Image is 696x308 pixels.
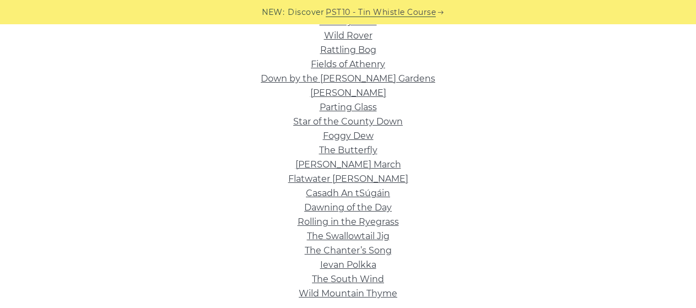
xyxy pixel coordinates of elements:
[304,202,392,213] a: Dawning of the Day
[326,6,436,19] a: PST10 - Tin Whistle Course
[305,245,392,256] a: The Chanter’s Song
[320,45,376,55] a: Rattling Bog
[311,59,385,69] a: Fields of Athenry
[288,6,324,19] span: Discover
[288,174,408,184] a: Flatwater [PERSON_NAME]
[320,102,377,112] a: Parting Glass
[319,145,377,155] a: The Butterfly
[307,231,390,241] a: The Swallowtail Jig
[261,73,435,84] a: Down by the [PERSON_NAME] Gardens
[312,274,384,284] a: The South Wind
[323,131,374,141] a: Foggy Dew
[324,30,372,41] a: Wild Rover
[293,116,403,127] a: Star of the County Down
[299,288,397,299] a: Wild Mountain Thyme
[310,88,386,98] a: [PERSON_NAME]
[298,217,399,227] a: Rolling in the Ryegrass
[306,188,390,198] a: Casadh An tSúgáin
[320,260,376,270] a: Ievan Polkka
[295,159,401,170] a: [PERSON_NAME] March
[262,6,284,19] span: NEW:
